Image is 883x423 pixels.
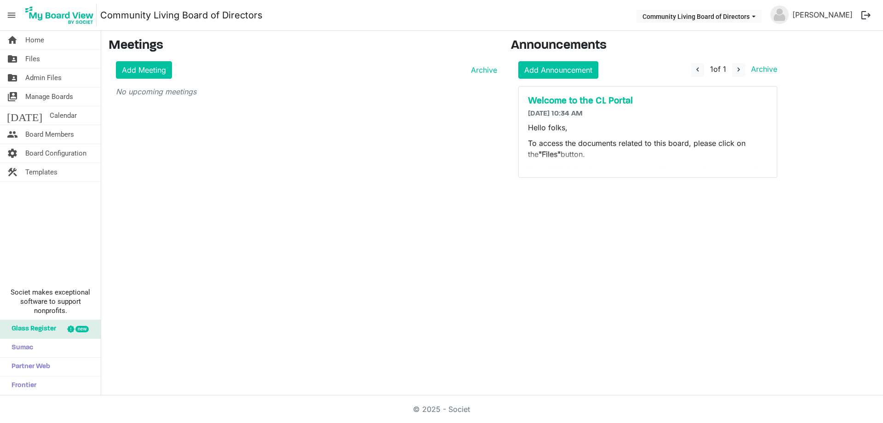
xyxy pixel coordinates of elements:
[710,64,713,74] span: 1
[7,69,18,87] span: folder_shared
[109,38,497,54] h3: Meetings
[747,64,777,74] a: Archive
[539,150,561,159] strong: "Files"
[636,10,762,23] button: Community Living Board of Directors dropdownbutton
[413,405,470,414] a: © 2025 - Societ
[7,50,18,68] span: folder_shared
[789,6,856,24] a: [PERSON_NAME]
[710,64,726,74] span: of 1
[528,110,583,117] span: [DATE] 10:34 AM
[25,144,86,162] span: Board Configuration
[691,63,704,77] button: navigate_before
[528,96,768,107] a: Welcome to the CL Portal
[528,164,768,186] p: You will find the documents organized by year and sorted according to the meeting dates.
[7,144,18,162] span: settings
[7,106,42,125] span: [DATE]
[7,163,18,181] span: construction
[4,288,97,315] span: Societ makes exceptional software to support nonprofits.
[732,63,745,77] button: navigate_next
[116,86,497,97] p: No upcoming meetings
[25,50,40,68] span: Files
[25,69,62,87] span: Admin Files
[25,31,44,49] span: Home
[467,64,497,75] a: Archive
[25,87,73,106] span: Manage Boards
[7,125,18,144] span: people
[511,38,785,54] h3: Announcements
[25,125,74,144] span: Board Members
[694,65,702,74] span: navigate_before
[856,6,876,25] button: logout
[7,87,18,106] span: switch_account
[100,6,263,24] a: Community Living Board of Directors
[116,61,172,79] a: Add Meeting
[528,122,768,133] p: Hello folks,
[3,6,20,24] span: menu
[7,358,50,376] span: Partner Web
[50,106,77,125] span: Calendar
[7,339,33,357] span: Sumac
[518,61,598,79] a: Add Announcement
[770,6,789,24] img: no-profile-picture.svg
[7,320,56,338] span: Glass Register
[7,377,36,395] span: Frontier
[23,4,100,27] a: My Board View Logo
[23,4,97,27] img: My Board View Logo
[75,326,89,332] div: new
[528,138,768,160] p: To access the documents related to this board, please click on the button.
[7,31,18,49] span: home
[25,163,57,181] span: Templates
[734,65,743,74] span: navigate_next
